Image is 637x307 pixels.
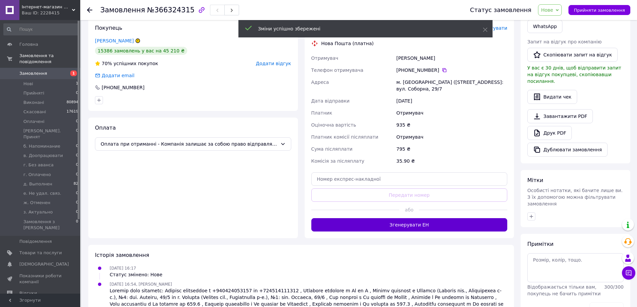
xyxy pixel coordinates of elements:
span: 80894 [67,100,78,106]
span: 0 [76,90,78,96]
span: Платник комісії післяплати [311,134,379,140]
span: 0 [76,219,78,231]
button: Дублювати замовлення [527,143,608,157]
a: WhatsApp [527,20,562,33]
span: Оплата [95,125,116,131]
span: Інтернет-магазин жіночого одягу від виробника "Max Fashion" [22,4,72,10]
span: Товари та послуги [19,250,62,256]
span: Адреса [311,80,329,85]
span: Замовлення з [PERSON_NAME] [23,219,76,231]
span: Замовлення та повідомлення [19,53,80,65]
span: в. Доопрацювати [23,153,63,159]
span: Оціночна вартість [311,122,356,128]
span: б. Напоминание [23,143,60,149]
a: Друк PDF [527,126,572,140]
div: Ваш ID: 2228415 [22,10,80,16]
span: Виконані [23,100,44,106]
span: Відображається тільки вам, покупець не бачить примітки [527,284,601,296]
span: №366324315 [147,6,195,14]
div: 795 ₴ [395,143,509,155]
span: Отримувач [311,55,338,61]
span: Додати відгук [256,61,291,66]
span: 0 [76,128,78,140]
input: Номер експрес-накладної [311,172,508,186]
span: Повідомлення [19,239,52,245]
span: Платник [311,110,332,116]
span: [DATE] 16:54, [PERSON_NAME] [110,282,172,287]
button: Чат з покупцем [622,266,635,280]
span: Телефон отримувача [311,67,363,73]
span: Нові [23,81,33,87]
span: Особисті нотатки, які бачите лише ви. З їх допомогою можна фільтрувати замовлення [527,188,623,206]
a: [PERSON_NAME] [95,38,134,43]
span: Відгуки [19,290,37,296]
span: [DEMOGRAPHIC_DATA] [19,261,69,267]
span: Скасовані [23,109,46,115]
span: Сума післяплати [311,146,353,152]
div: Додати email [101,72,135,79]
div: Нова Пошта (платна) [320,40,376,47]
span: д. Выполнен [23,181,52,187]
span: 0 [76,143,78,149]
div: Повернутися назад [87,7,92,13]
div: [DATE] [395,95,509,107]
div: [PERSON_NAME] [395,52,509,64]
span: г. Оплачено [23,172,51,178]
div: [PHONE_NUMBER] [396,67,507,73]
div: успішних покупок [95,60,158,67]
span: Дата відправки [311,98,350,104]
div: Статус замовлення [470,7,532,13]
span: Оплачені [23,119,44,125]
span: 300 / 300 [604,284,624,290]
div: 15386 замовлень у вас на 45 210 ₴ [95,47,187,55]
span: Головна [19,41,38,47]
span: Історія замовлення [95,252,149,258]
input: Пошук [3,23,79,35]
span: 1 [70,70,77,76]
button: Згенерувати ЕН [311,218,508,232]
button: Прийняти замовлення [568,5,630,15]
span: 0 [76,209,78,215]
span: ж. Отменен [23,200,50,206]
span: 17619 [67,109,78,115]
span: 0 [76,162,78,168]
span: г. Без аванса [23,162,54,168]
div: Статус змінено: Нове [110,271,163,278]
span: 0 [76,200,78,206]
span: Нове [541,7,553,13]
div: 935 ₴ [395,119,509,131]
span: Мітки [527,177,543,183]
span: Редагувати [479,25,507,31]
span: Прийняти замовлення [574,8,625,13]
span: Прийняті [23,90,44,96]
div: Отримувач [395,131,509,143]
button: Видати чек [527,90,577,104]
span: Запит на відгук про компанію [527,39,602,44]
span: У вас є 30 днів, щоб відправити запит на відгук покупцеві, скопіювавши посилання. [527,65,621,84]
span: [PERSON_NAME]. Принят [23,128,76,140]
span: з. Актуально [23,209,53,215]
span: 82 [74,181,78,187]
span: або [399,206,419,213]
div: [PHONE_NUMBER] [101,84,145,91]
span: 70% [102,61,112,66]
div: Додати email [94,72,135,79]
div: м. [GEOGRAPHIC_DATA] ([STREET_ADDRESS]: вул. Соборна, 29/7 [395,76,509,95]
span: 0 [76,190,78,196]
button: Скопіювати запит на відгук [527,48,618,62]
span: е. Не удал. связ. [23,190,61,196]
span: Оплата при отриманні - Компанія залишає за собою право відправляти післяплатою на свій розсуд. [101,140,278,148]
span: 0 [76,153,78,159]
span: Замовлення [100,6,145,14]
div: Отримувач [395,107,509,119]
div: Зміни успішно збережені [258,25,466,32]
a: Завантажити PDF [527,109,593,123]
span: Показники роботи компанії [19,273,62,285]
span: Замовлення [19,70,47,76]
span: 0 [76,172,78,178]
span: [DATE] 16:17 [110,266,136,271]
span: Покупець [95,25,122,31]
span: 0 [76,119,78,125]
span: Комісія за післяплату [311,158,364,164]
div: 35.90 ₴ [395,155,509,167]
